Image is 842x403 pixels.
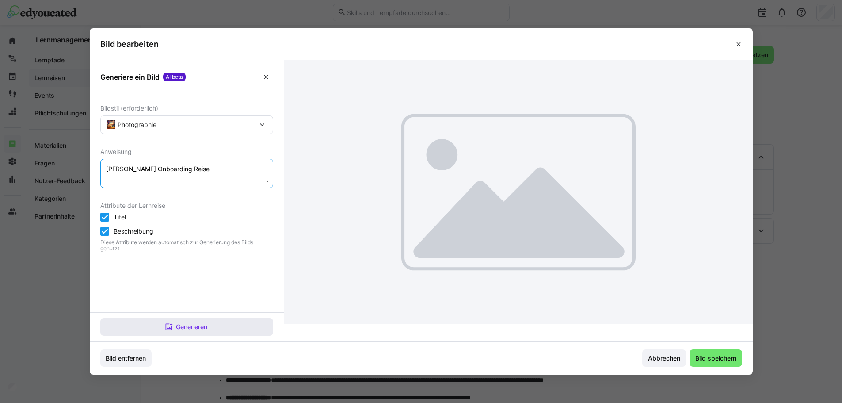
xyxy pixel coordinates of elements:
[118,120,255,129] span: Photographie
[100,213,273,222] eds-checkbox: Titel
[100,318,273,336] button: Generieren
[284,60,753,324] img: image-placeholder.svg
[104,354,147,363] span: Bild entfernen
[100,148,132,155] span: Anweisung
[690,349,742,367] button: Bild speichern
[100,73,160,81] span: Generiere ein Bild
[100,39,159,49] h3: Bild bearbeiten
[642,349,686,367] button: Abbrechen
[647,354,682,363] span: Abbrechen
[100,349,152,367] button: Bild entfernen
[100,105,158,112] span: Bildstil (erforderlich)
[100,239,271,252] span: Diese Attribute werden automatisch zur Generierung des Bilds genutzt
[175,322,209,331] span: Generieren
[694,354,738,363] span: Bild speichern
[100,202,165,209] span: Attribute der Lernreise
[163,73,186,81] span: AI beta
[100,227,273,236] eds-checkbox: Beschreibung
